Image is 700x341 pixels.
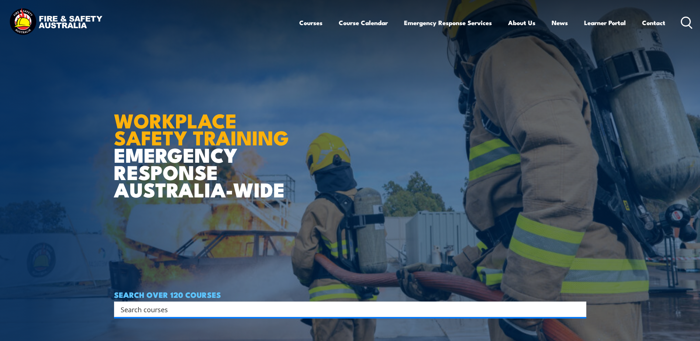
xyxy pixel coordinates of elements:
h4: SEARCH OVER 120 COURSES [114,290,586,299]
form: Search form [122,304,572,314]
a: Learner Portal [584,13,626,32]
strong: WORKPLACE SAFETY TRAINING [114,104,289,152]
a: About Us [508,13,535,32]
a: News [552,13,568,32]
a: Emergency Response Services [404,13,492,32]
h1: EMERGENCY RESPONSE AUSTRALIA-WIDE [114,93,294,198]
a: Courses [299,13,323,32]
a: Course Calendar [339,13,388,32]
button: Search magnifier button [573,304,584,314]
input: Search input [121,304,570,315]
a: Contact [642,13,665,32]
